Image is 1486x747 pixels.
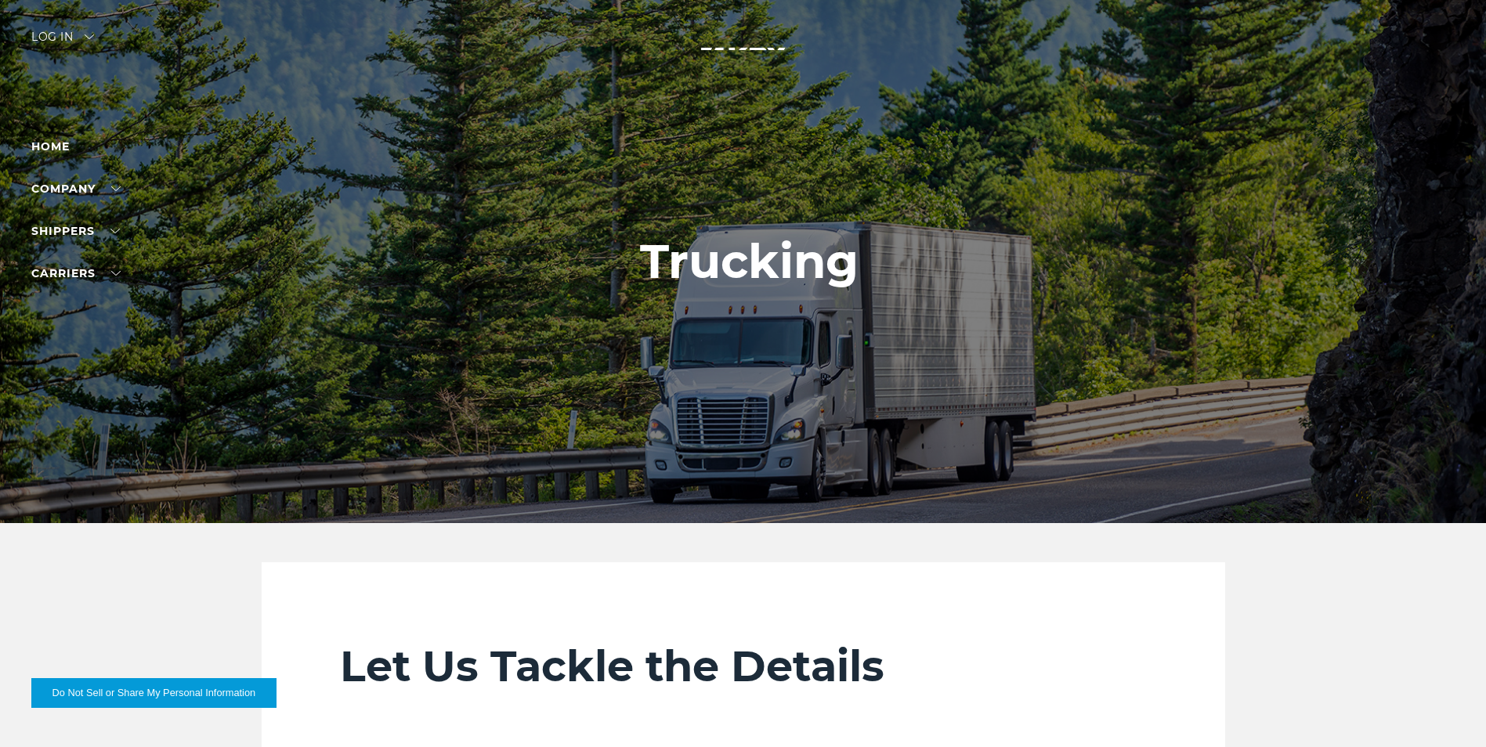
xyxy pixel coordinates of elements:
[685,31,802,100] img: kbx logo
[31,31,94,54] div: Log in
[340,641,1147,692] h2: Let Us Tackle the Details
[85,34,94,39] img: arrow
[640,235,859,288] h1: Trucking
[31,224,120,238] a: SHIPPERS
[31,678,277,708] button: Do Not Sell or Share My Personal Information
[31,266,121,280] a: Carriers
[31,139,70,153] a: Home
[31,182,121,196] a: Company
